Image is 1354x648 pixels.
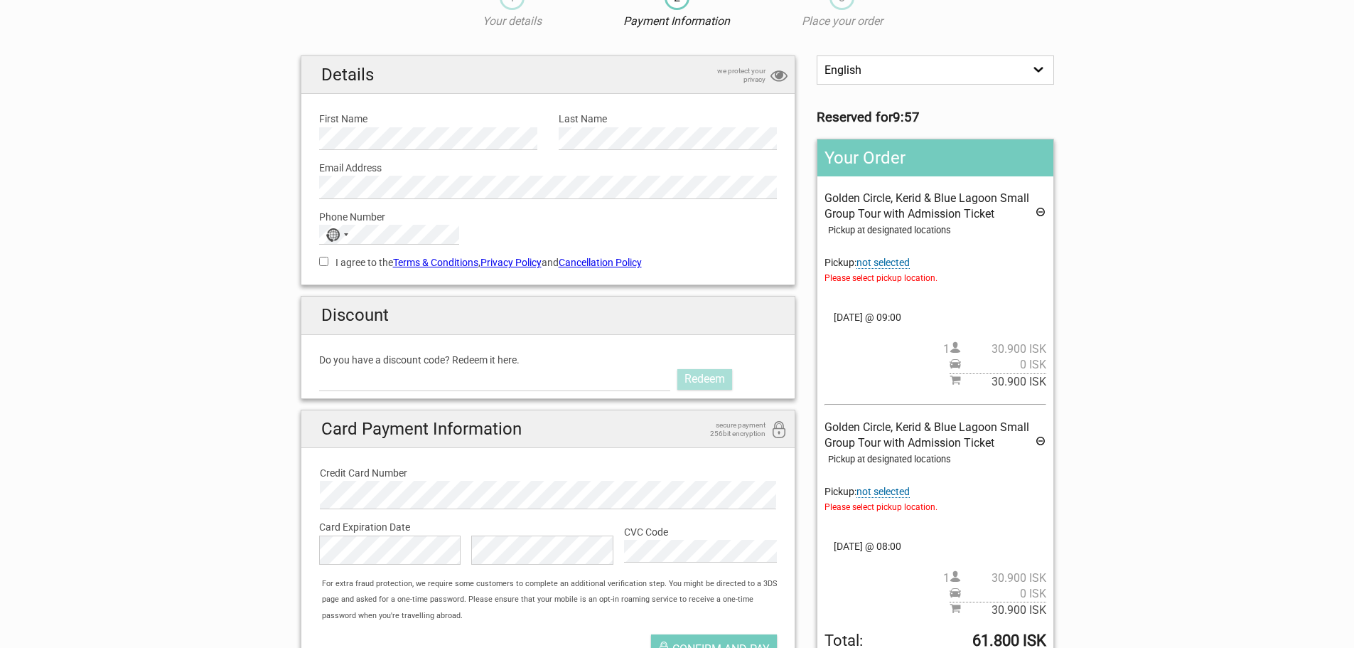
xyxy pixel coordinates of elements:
span: Subtotal [950,373,1046,390]
span: 1 person(s) [943,570,1046,586]
span: Golden Circle, Kerid & Blue Lagoon Small Group Tour with Admission Ticket [824,420,1029,450]
i: privacy protection [770,67,788,86]
label: CVC Code [624,524,777,540]
span: Subtotal [950,602,1046,618]
span: Please select pickup location. [824,270,1046,286]
span: 30.900 ISK [961,374,1046,390]
label: First Name [319,111,537,127]
div: Pickup at designated locations [828,223,1046,238]
span: Golden Circle, Kerid & Blue Lagoon Small Group Tour with Admission Ticket [824,191,1029,221]
p: Your details [429,14,594,29]
p: Place your order [760,14,925,29]
div: For extra fraud protection, we require some customers to complete an additional verification step... [315,576,795,624]
span: [DATE] @ 08:00 [824,538,1046,554]
a: Cancellation Policy [559,257,642,268]
h2: Card Payment Information [301,410,795,448]
span: Please select pickup location. [824,499,1046,515]
span: 30.900 ISK [961,570,1046,586]
span: [DATE] @ 09:00 [824,309,1046,325]
h2: Discount [301,297,795,334]
label: I agree to the , and [319,255,778,270]
h3: Reserved for [817,110,1053,125]
i: 256bit encryption [770,421,788,440]
h2: Your Order [817,139,1053,176]
span: 0 ISK [961,586,1046,602]
a: Terms & Conditions [393,257,478,268]
span: 30.900 ISK [961,341,1046,357]
span: Change pickup place [856,257,910,269]
label: Card Expiration Date [319,519,778,535]
span: Pickup price [950,357,1046,373]
label: Last Name [559,111,777,127]
p: Payment Information [594,14,759,29]
h2: Details [301,56,795,94]
span: Pickup price [950,586,1046,602]
span: we protect your privacy [694,67,765,84]
button: Selected country [320,225,355,244]
strong: 9:57 [893,110,920,125]
a: Privacy Policy [480,257,542,268]
div: Pickup at designated locations [828,452,1046,467]
span: 0 ISK [961,357,1046,373]
label: Email Address [319,160,778,176]
p: We're away right now. Please check back later! [20,25,161,36]
label: Do you have a discount code? Redeem it here. [319,352,778,368]
span: Pickup: [824,486,1046,516]
span: 1 person(s) [943,341,1046,357]
span: 30.900 ISK [961,602,1046,618]
button: Open LiveChat chat widget [163,22,181,39]
label: Credit Card Number [320,465,777,481]
span: Change pickup place [856,486,910,498]
a: Redeem [677,369,732,389]
span: Pickup: [824,257,1046,287]
span: secure payment 256bit encryption [694,421,765,438]
label: Phone Number [319,209,778,225]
